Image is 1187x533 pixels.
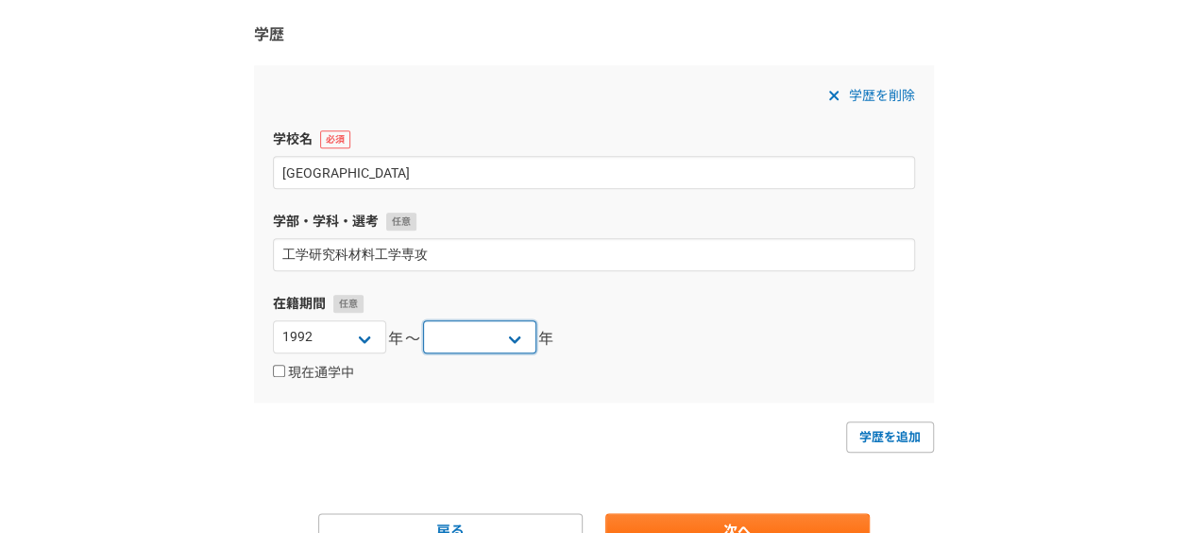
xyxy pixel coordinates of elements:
[273,156,915,189] input: 学校名
[846,421,934,452] a: 学歴を追加
[388,328,421,351] span: 年〜
[254,24,934,46] h3: 学歴
[273,238,915,271] input: 学部・学科・専攻
[538,328,555,351] span: 年
[273,365,354,382] label: 現在通学中
[273,129,915,149] label: 学校名
[273,212,915,232] label: 学部・学科・選考
[849,84,915,107] span: 学歴を削除
[273,365,285,377] input: 現在通学中
[273,294,915,314] label: 在籍期間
